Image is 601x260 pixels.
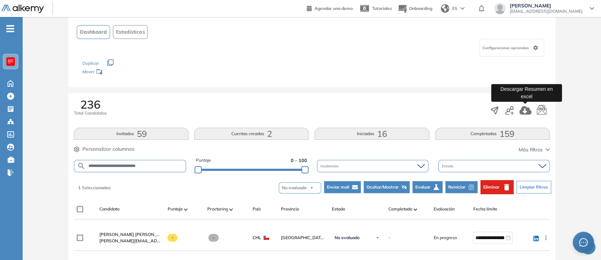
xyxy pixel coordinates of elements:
span: [PERSON_NAME] [510,3,583,8]
img: CHL [264,236,269,240]
img: arrow [310,186,314,190]
span: Completado [388,206,412,212]
img: Logo [1,5,44,13]
a: Agendar una demo [307,4,353,12]
button: Enviar mail [324,181,361,193]
span: Seleccionados [82,185,111,190]
span: No evaluado [282,185,307,191]
a: [PERSON_NAME] [PERSON_NAME] [99,231,162,238]
span: Enviar mail [327,184,349,190]
span: Tutoriales [372,6,392,11]
span: [PERSON_NAME][EMAIL_ADDRESS][DOMAIN_NAME] [99,238,162,244]
div: Mover [82,66,153,79]
span: País [252,206,261,212]
div: Configuraciones opcionales [479,39,544,57]
span: Dashboard [80,28,107,36]
span: No evaluado [334,235,359,241]
img: Ícono de flecha [375,236,380,240]
span: Ocultar/Mostrar [366,184,399,190]
button: Onboarding [398,1,432,16]
span: 0 - 100 [291,157,307,164]
span: Candidato [99,206,120,212]
span: 236 [80,99,100,110]
span: En progreso [433,235,457,241]
div: Descargar Resumen en excel [491,84,562,102]
button: Limpiar filtros [516,181,551,193]
span: Provincia [281,206,299,212]
span: Duplicar [82,60,99,66]
button: Evaluar [412,181,443,193]
span: Fecha límite [473,206,497,212]
span: CHL [252,235,261,241]
button: Estadísticas [113,25,148,39]
button: Invitados59 [74,128,189,140]
span: - [167,234,178,242]
span: Más filtros [519,146,543,154]
span: [PERSON_NAME] [PERSON_NAME] [99,232,170,237]
span: [EMAIL_ADDRESS][DOMAIN_NAME] [510,8,583,14]
span: Reiniciar [448,184,466,190]
img: [missing "en.ARROW_ALT" translation] [229,208,233,210]
span: Incidencias [320,163,340,169]
button: Iniciadas16 [314,128,429,140]
button: Reiniciar [445,181,478,193]
div: Incidencias [317,160,428,172]
span: Eliminar [483,184,499,190]
span: - [208,234,219,242]
span: message [579,238,588,247]
span: Estadísticas [116,28,145,36]
span: Agendar una demo [314,6,353,11]
img: world [441,4,449,13]
span: ES [452,5,457,12]
button: Completadas159 [435,128,550,140]
span: Evaluar [415,184,430,190]
img: SEARCH_ALT [77,162,86,171]
span: [GEOGRAPHIC_DATA][PERSON_NAME] [281,235,326,241]
div: Estado [438,160,550,172]
i: - [6,28,14,29]
button: Más filtros [519,146,550,154]
span: Estado [442,163,455,169]
span: Total Candidatos [74,110,107,116]
button: Ocultar/Mostrar [364,181,410,193]
button: Dashboard [77,25,110,39]
img: https://assets.alkemy.org/workspaces/620/d203e0be-08f6-444b-9eae-a92d815a506f.png [8,59,13,64]
span: Puntaje [167,206,183,212]
span: Puntaje [196,157,211,164]
img: [missing "en.ARROW_ALT" translation] [414,208,417,210]
span: Proctoring [207,206,228,212]
button: Eliminar [480,180,514,194]
button: Personalizar columnas [74,145,134,153]
span: - [388,235,390,241]
span: Evaluación [433,206,455,212]
button: Cuentas creadas2 [194,128,309,140]
img: [missing "en.ARROW_ALT" translation] [184,208,187,210]
span: 1 [78,185,81,190]
img: arrow [460,7,464,10]
span: Estado [331,206,345,212]
span: Onboarding [409,6,432,11]
span: Personalizar columnas [82,145,134,153]
span: Configuraciones opcionales [482,45,530,51]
